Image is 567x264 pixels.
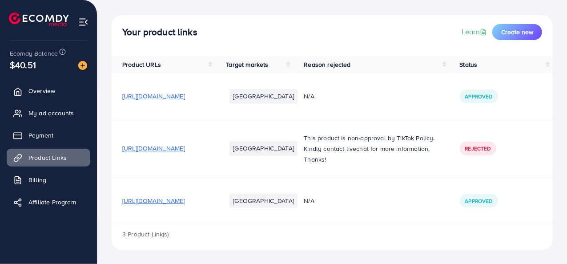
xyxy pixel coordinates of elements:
span: Affiliate Program [28,198,76,207]
span: Create new [501,28,533,37]
a: Product Links [7,149,90,167]
a: Learn [462,27,489,37]
a: Billing [7,171,90,189]
li: [GEOGRAPHIC_DATA] [229,89,298,103]
h4: Your product links [122,27,197,38]
span: Product Links [28,153,67,162]
span: Payment [28,131,53,140]
span: Approved [465,197,493,205]
li: [GEOGRAPHIC_DATA] [229,141,298,155]
span: [URL][DOMAIN_NAME] [122,92,185,101]
span: 3 Product Link(s) [122,230,169,239]
li: [GEOGRAPHIC_DATA] [229,194,298,208]
a: Affiliate Program [7,193,90,211]
span: [URL][DOMAIN_NAME] [122,144,185,153]
a: My ad accounts [7,104,90,122]
iframe: Chat [529,224,560,257]
span: Rejected [465,145,491,152]
span: $40.51 [10,58,36,71]
span: Target markets [226,60,268,69]
span: Billing [28,175,46,184]
span: Approved [465,93,493,100]
span: Reason rejected [304,60,350,69]
a: Payment [7,126,90,144]
span: Ecomdy Balance [10,49,58,58]
a: Overview [7,82,90,100]
img: menu [78,17,88,27]
img: logo [9,12,69,26]
button: Create new [492,24,542,40]
span: N/A [304,196,314,205]
img: image [78,61,87,70]
span: [URL][DOMAIN_NAME] [122,196,185,205]
span: Product URLs [122,60,161,69]
span: My ad accounts [28,109,74,118]
span: Status [460,60,478,69]
span: Overview [28,86,55,95]
span: N/A [304,92,314,101]
p: This product is non-approval by TikTok Policy. Kindly contact livechat for more information. Thanks! [304,133,438,165]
